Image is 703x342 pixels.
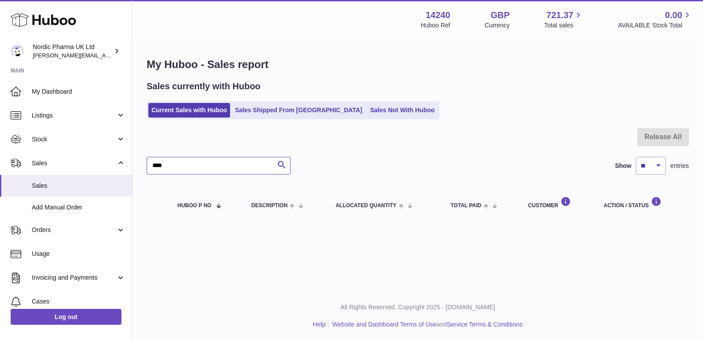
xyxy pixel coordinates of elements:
[32,111,116,120] span: Listings
[618,21,692,30] span: AVAILABLE Stock Total
[147,57,689,72] h1: My Huboo - Sales report
[528,197,586,209] div: Customer
[178,203,212,209] span: Huboo P no
[11,45,24,58] img: joe.plant@parapharmdev.com
[421,21,450,30] div: Huboo Ref
[367,103,438,118] a: Sales Not With Huboo
[32,87,125,96] span: My Dashboard
[251,203,287,209] span: Description
[148,103,230,118] a: Current Sales with Huboo
[450,203,481,209] span: Total paid
[140,303,696,312] p: All Rights Reserved. Copyright 2025 - [DOMAIN_NAME]
[32,135,116,144] span: Stock
[546,9,573,21] span: 721.37
[615,162,631,170] label: Show
[332,321,436,328] a: Website and Dashboard Terms of Use
[33,52,177,59] span: [PERSON_NAME][EMAIL_ADDRESS][DOMAIN_NAME]
[491,9,510,21] strong: GBP
[544,9,583,30] a: 721.37 Total sales
[447,321,523,328] a: Service Terms & Conditions
[32,274,116,282] span: Invoicing and Payments
[426,9,450,21] strong: 14240
[336,203,397,209] span: ALLOCATED Quantity
[32,203,125,212] span: Add Manual Order
[232,103,365,118] a: Sales Shipped From [GEOGRAPHIC_DATA]
[32,250,125,258] span: Usage
[32,182,125,190] span: Sales
[665,9,682,21] span: 0.00
[544,21,583,30] span: Total sales
[670,162,689,170] span: entries
[32,297,125,306] span: Cases
[32,226,116,234] span: Orders
[313,321,326,328] a: Help
[618,9,692,30] a: 0.00 AVAILABLE Stock Total
[32,159,116,167] span: Sales
[11,309,121,325] a: Log out
[485,21,510,30] div: Currency
[329,320,522,329] li: and
[147,80,261,92] h2: Sales currently with Huboo
[604,197,680,209] div: Action / Status
[33,43,112,60] div: Nordic Pharma UK Ltd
